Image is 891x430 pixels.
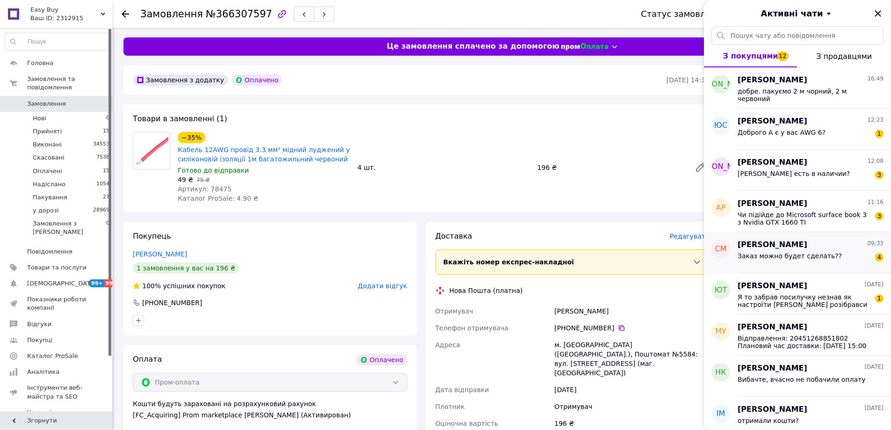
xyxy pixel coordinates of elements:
[178,146,350,163] a: Кабель 12AWG провід 3.3 мм² мідний луджений у силіконовій ізоляції 1м багатожильний червоний
[33,206,59,215] span: у дорозі
[641,9,727,19] div: Статус замовлення
[704,314,891,356] button: МУ[PERSON_NAME][DATE]Відправлення: 20451268851802 Плановий час доставки: [DATE] 15:00 Вартість до...
[738,87,870,102] span: добре. пакуємо 2 м чорний, 2 м червоний
[93,140,109,149] span: 34553
[33,127,62,136] span: Прийняті
[443,258,574,266] span: Вкажіть номер експрес-накладної
[356,354,407,365] div: Оплачено
[27,408,87,425] span: Управління сайтом
[714,120,727,131] span: ЮС
[690,79,752,90] span: [PERSON_NAME]
[867,240,884,248] span: 09:33
[96,180,109,189] span: 1054
[27,279,96,288] span: [DEMOGRAPHIC_DATA]
[797,45,891,67] button: З продавцями
[103,167,109,175] span: 15
[27,368,59,376] span: Аналітика
[133,114,227,123] span: Товари в замовленні (1)
[30,14,112,22] div: Ваш ID: 2312915
[103,193,109,202] span: 27
[27,352,78,360] span: Каталог ProSale
[33,180,65,189] span: Надіслано
[738,404,807,415] span: [PERSON_NAME]
[730,7,865,20] button: Активні чати
[875,253,884,262] span: 4
[27,100,66,108] span: Замовлення
[27,59,53,67] span: Головна
[141,298,203,307] div: [PHONE_NUMBER]
[738,170,850,177] span: [PERSON_NAME] есть в наличии?
[33,193,67,202] span: Пакування
[534,161,687,174] div: 196 ₴
[196,177,210,183] span: 75 ₴
[738,335,870,350] span: Відправлення: 20451268851802 Плановий час доставки: [DATE] 15:00 Вартість доставки: грн Сума післ...
[704,273,891,314] button: ЮТ[PERSON_NAME][DATE]Я то забрав посилучку незнав як настроїти [PERSON_NAME] розібравси а чого пи...
[864,363,884,371] span: [DATE]
[435,403,465,410] span: Платник
[89,279,104,287] span: 99+
[690,161,752,172] span: [PERSON_NAME]
[711,26,884,45] input: Пошук чату або повідомлення
[93,206,109,215] span: 28969
[738,211,870,226] span: Чи підійде до Microsoft surface book 3 з Nvidia GTX 1660 TI
[178,185,232,193] span: Артикул: 78475
[354,161,533,174] div: 4 шт.
[738,417,799,424] span: отримали кошти?
[552,381,711,398] div: [DATE]
[704,45,797,67] button: З покупцями12
[867,116,884,124] span: 12:23
[761,7,823,20] span: Активні чати
[738,75,807,86] span: [PERSON_NAME]
[133,355,162,364] span: Оплата
[691,158,710,177] a: Редагувати
[178,132,205,143] div: −35%
[435,307,473,315] span: Отримувач
[738,252,842,260] span: Заказ можно будет сделать??
[27,295,87,312] span: Показники роботи компанії
[133,281,225,291] div: успішних покупок
[133,74,228,86] div: Замовлення з додатку
[714,285,727,296] span: ЮТ
[867,198,884,206] span: 11:16
[816,52,872,61] span: З продавцями
[704,67,891,109] button: [PERSON_NAME][PERSON_NAME]16:49добре. пакуємо 2 м чорний, 2 м червоний
[704,232,891,273] button: СМ[PERSON_NAME]09:33Заказ можно будет сделать??4
[122,9,129,19] div: Повернутися назад
[864,322,884,330] span: [DATE]
[133,410,407,420] div: [FC_Acquiring] Prom marketplace [PERSON_NAME] (Активирован)
[715,326,726,337] span: МУ
[738,240,807,250] span: [PERSON_NAME]
[704,109,891,150] button: ЮС[PERSON_NAME]12:23Доброго А є у вас AWG 6?1
[133,232,171,241] span: Покупець
[716,203,726,213] span: АР
[777,51,789,61] span: 12
[33,167,62,175] span: Оплачені
[27,263,87,272] span: Товари та послуги
[178,167,249,174] span: Готово до відправки
[738,281,807,292] span: [PERSON_NAME]
[5,33,110,50] input: Пошук
[715,367,726,378] span: НК
[33,140,62,149] span: Виконані
[738,322,807,333] span: [PERSON_NAME]
[33,153,65,162] span: Скасовані
[106,114,109,123] span: 0
[27,336,52,344] span: Покупці
[96,153,109,162] span: 7538
[738,376,866,383] span: Вибачте, вчасно не побачили оплату
[704,191,891,232] button: АР[PERSON_NAME]11:16Чи підійде до Microsoft surface book 3 з Nvidia GTX 1660 TI3
[717,408,725,419] span: ІМ
[27,384,87,401] span: Інструменти веб-майстра та SEO
[864,281,884,289] span: [DATE]
[875,212,884,220] span: 3
[738,198,807,209] span: [PERSON_NAME]
[135,132,168,169] img: Кабель 12AWG провід 3.3 мм² мідний луджений у силіконовій ізоляції 1м багатожильний червоний
[232,74,282,86] div: Оплачено
[140,8,203,20] span: Замовлення
[704,356,891,397] button: НК[PERSON_NAME][DATE]Вибачте, вчасно не побачили оплату
[435,324,508,332] span: Телефон отримувача
[715,244,727,255] span: СМ
[554,323,710,333] div: [PHONE_NUMBER]
[133,399,407,420] div: Кошти будуть зараховані на розрахунковий рахунок
[666,76,710,84] time: [DATE] 14:32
